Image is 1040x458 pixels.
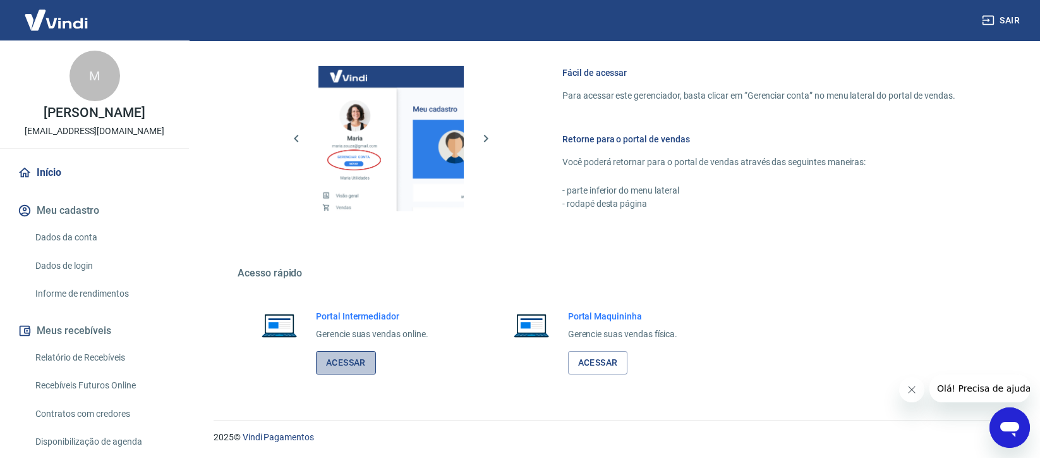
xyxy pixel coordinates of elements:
[243,432,314,442] a: Vindi Pagamentos
[30,345,174,371] a: Relatório de Recebíveis
[238,267,986,280] h5: Acesso rápido
[30,429,174,455] a: Disponibilização de agenda
[318,66,464,211] img: Imagem da dashboard mostrando o botão de gerenciar conta na sidebar no lado esquerdo
[505,310,558,340] img: Imagem de um notebook aberto
[15,159,174,187] a: Início
[562,133,955,145] h6: Retorne para o portal de vendas
[253,310,306,340] img: Imagem de um notebook aberto
[15,317,174,345] button: Meus recebíveis
[316,310,428,323] h6: Portal Intermediador
[316,351,376,374] a: Acessar
[562,197,955,211] p: - rodapé desta página
[316,328,428,341] p: Gerencie suas vendas online.
[8,9,106,19] span: Olá! Precisa de ajuda?
[568,310,678,323] h6: Portal Maquininha
[899,377,924,402] iframe: Close message
[568,351,628,374] a: Acessar
[562,156,955,169] p: Você poderá retornar para o portal de vendas através das seguintes maneiras:
[30,373,174,399] a: Recebíveis Futuros Online
[25,125,164,138] p: [EMAIL_ADDRESS][DOMAIN_NAME]
[562,89,955,102] p: Para acessar este gerenciador, basta clicar em “Gerenciar conta” no menu lateral do portal de ven...
[568,328,678,341] p: Gerencie suas vendas física.
[44,106,145,120] p: [PERSON_NAME]
[30,253,174,279] a: Dados de login
[562,184,955,197] p: - parte inferior do menu lateral
[30,225,174,251] a: Dados da conta
[929,374,1030,402] iframe: Message from company
[15,1,97,39] img: Vindi
[979,9,1025,32] button: Sair
[70,51,120,101] div: M
[30,401,174,427] a: Contratos com credores
[214,431,1010,444] p: 2025 ©
[562,66,955,79] h6: Fácil de acessar
[989,407,1030,448] iframe: Button to launch messaging window
[15,197,174,225] button: Meu cadastro
[30,281,174,307] a: Informe de rendimentos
